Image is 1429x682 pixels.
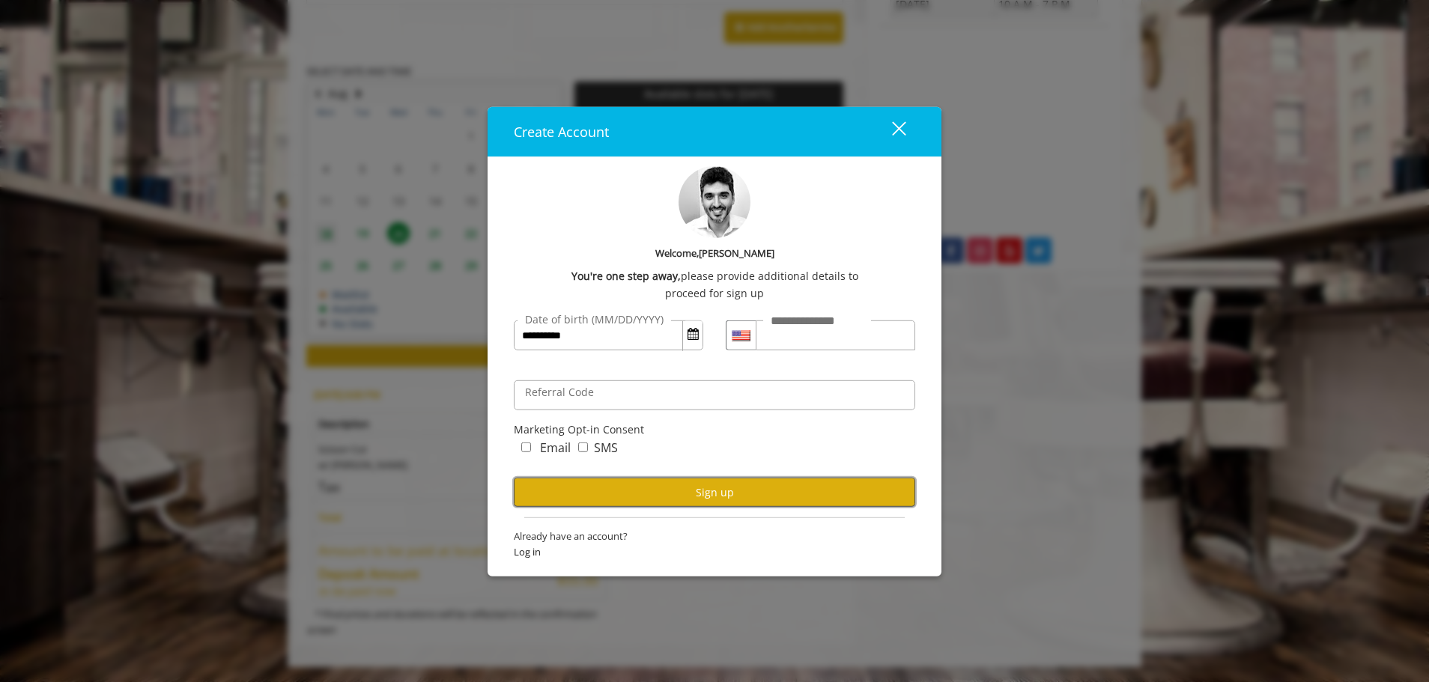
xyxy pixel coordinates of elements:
[514,380,915,410] input: ReferralCode
[540,438,571,457] label: Email
[514,529,915,544] span: Already have an account?
[514,478,915,507] button: Sign up
[655,245,774,261] b: Welcome,[PERSON_NAME]
[514,544,915,560] span: Log in
[578,442,588,451] input: marketing_sms_concern
[514,421,915,438] div: Marketing Opt-in Consent
[683,321,703,347] button: Open Calendar
[875,121,905,143] div: close dialog
[521,442,531,451] input: marketing_email_concern
[514,285,915,302] div: proceed for sign up
[679,165,750,237] img: profile-pic
[726,320,756,350] div: Country
[571,268,681,284] b: You're one step away,
[518,311,671,328] label: Date of birth (MM/DD/YYYY)
[514,122,609,140] span: Create Account
[514,320,703,350] input: DateOfBirth
[518,384,601,401] label: Referral Code
[864,116,915,147] button: close dialog
[514,268,915,284] div: please provide additional details to
[594,438,618,457] label: SMS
